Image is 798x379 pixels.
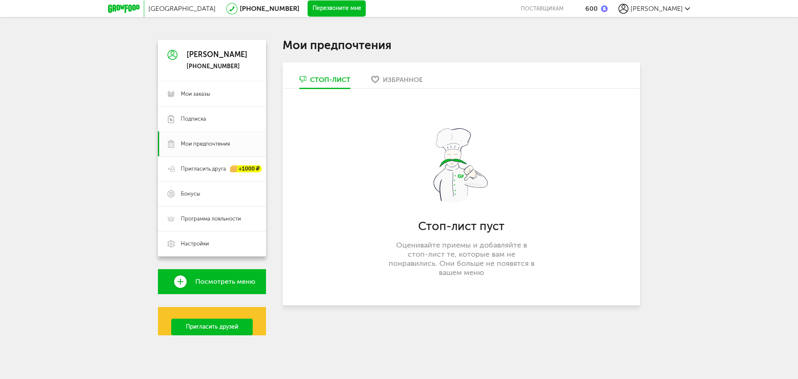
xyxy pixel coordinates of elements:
[383,219,540,233] h3: Стоп-лист пуст
[148,5,216,12] span: [GEOGRAPHIC_DATA]
[158,107,266,131] a: Подписка
[295,75,355,88] a: Стоп-лист
[158,131,266,156] a: Мои предпочтения
[181,190,200,198] span: Бонусы
[181,215,241,223] span: Программа лояльности
[181,240,209,248] span: Настройки
[181,165,226,173] span: Пригласить друга
[585,5,598,12] div: 600
[181,140,230,148] span: Мои предпочтения
[158,156,266,181] a: Пригласить друга +1000 ₽
[158,206,266,231] a: Программа лояльности
[171,319,253,335] a: Пригласить друзей
[187,63,247,70] div: [PHONE_NUMBER]
[158,269,266,294] a: Посмотреть меню
[367,75,427,88] a: Избранное
[158,181,266,206] a: Бонусы
[310,76,350,84] div: Стоп-лист
[308,0,366,17] button: Перезвоните мне
[195,278,255,285] span: Посмотреть меню
[388,240,534,277] p: Оценивайте приемы и добавляйте в стоп-лист те, которые вам не понравились. Они больше не появятся...
[158,82,266,107] a: Мои заказы
[283,40,640,51] h1: Мои предпочтения
[181,115,206,123] span: Подписка
[158,231,266,256] a: Настройки
[631,5,683,12] span: [PERSON_NAME]
[230,166,262,173] div: +1000 ₽
[181,90,210,98] span: Мои заказы
[601,5,608,12] img: bonus_b.cdccf46.png
[383,76,423,84] div: Избранное
[187,51,247,59] div: [PERSON_NAME]
[240,5,299,12] a: [PHONE_NUMBER]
